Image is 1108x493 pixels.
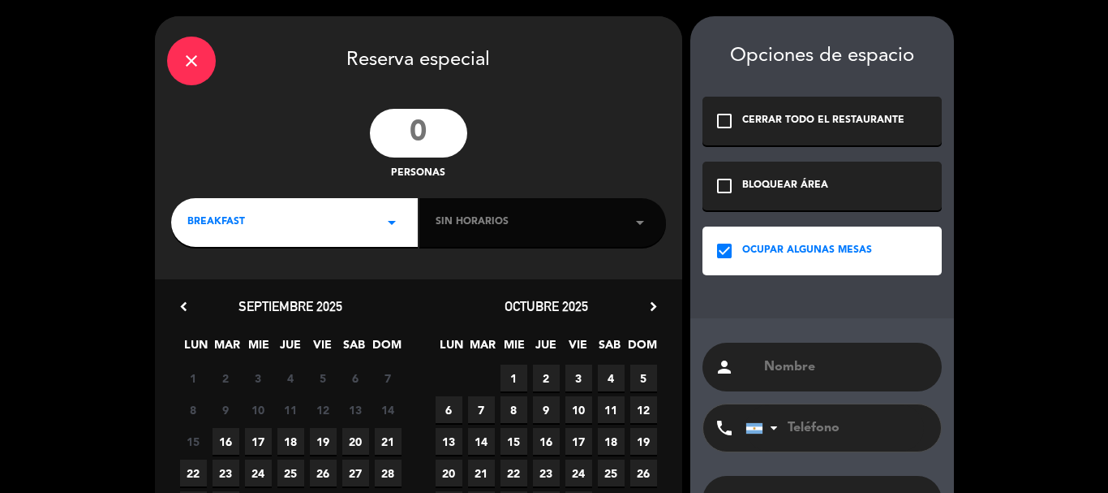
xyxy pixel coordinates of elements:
[500,428,527,455] span: 15
[505,298,588,314] span: octubre 2025
[715,111,734,131] i: check_box_outline_blank
[533,396,560,423] span: 9
[180,428,207,455] span: 15
[715,357,734,377] i: person
[470,335,496,362] span: MAR
[213,428,239,455] span: 16
[715,241,734,261] i: check_box
[746,405,784,451] div: Argentina: +54
[645,298,662,315] i: chevron_right
[500,396,527,423] span: 8
[565,396,592,423] span: 10
[436,428,462,455] span: 13
[183,335,209,362] span: LUN
[596,335,623,362] span: SAB
[500,460,527,487] span: 22
[245,396,272,423] span: 10
[375,428,402,455] span: 21
[565,365,592,391] span: 3
[238,298,342,314] span: septiembre 2025
[246,335,273,362] span: MIE
[565,335,591,362] span: VIE
[245,460,272,487] span: 24
[182,51,201,71] i: close
[702,45,942,68] div: Opciones de espacio
[630,460,657,487] span: 26
[342,396,369,423] span: 13
[533,428,560,455] span: 16
[309,335,336,362] span: VIE
[310,365,337,391] span: 5
[180,365,207,391] span: 1
[382,213,402,232] i: arrow_drop_down
[277,460,304,487] span: 25
[565,460,592,487] span: 24
[630,365,657,391] span: 5
[742,243,872,259] div: OCUPAR ALGUNAS MESAS
[213,460,239,487] span: 23
[277,335,304,362] span: JUE
[533,460,560,487] span: 23
[310,460,337,487] span: 26
[715,418,734,438] i: phone
[742,113,904,129] div: CERRAR TODO EL RESTAURANTE
[436,214,509,231] span: Sin horarios
[310,396,337,423] span: 12
[155,16,682,101] div: Reserva especial
[438,335,465,362] span: LUN
[715,176,734,196] i: check_box_outline_blank
[341,335,367,362] span: SAB
[187,214,245,231] span: BREAKFAST
[630,428,657,455] span: 19
[277,396,304,423] span: 11
[213,396,239,423] span: 9
[630,396,657,423] span: 12
[533,365,560,391] span: 2
[372,335,399,362] span: DOM
[245,428,272,455] span: 17
[214,335,241,362] span: MAR
[745,404,924,452] input: Teléfono
[342,428,369,455] span: 20
[762,356,930,378] input: Nombre
[310,428,337,455] span: 19
[375,365,402,391] span: 7
[533,335,560,362] span: JUE
[213,365,239,391] span: 2
[175,298,192,315] i: chevron_left
[180,460,207,487] span: 22
[245,365,272,391] span: 3
[180,396,207,423] span: 8
[565,428,592,455] span: 17
[342,460,369,487] span: 27
[630,213,650,232] i: arrow_drop_down
[277,428,304,455] span: 18
[742,178,828,194] div: BLOQUEAR ÁREA
[468,396,495,423] span: 7
[391,166,445,182] span: personas
[277,365,304,391] span: 4
[598,460,625,487] span: 25
[598,428,625,455] span: 18
[375,396,402,423] span: 14
[501,335,528,362] span: MIE
[468,460,495,487] span: 21
[370,109,467,158] input: 0
[468,428,495,455] span: 14
[436,460,462,487] span: 20
[342,365,369,391] span: 6
[375,460,402,487] span: 28
[500,365,527,391] span: 1
[628,335,655,362] span: DOM
[598,365,625,391] span: 4
[436,396,462,423] span: 6
[598,396,625,423] span: 11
